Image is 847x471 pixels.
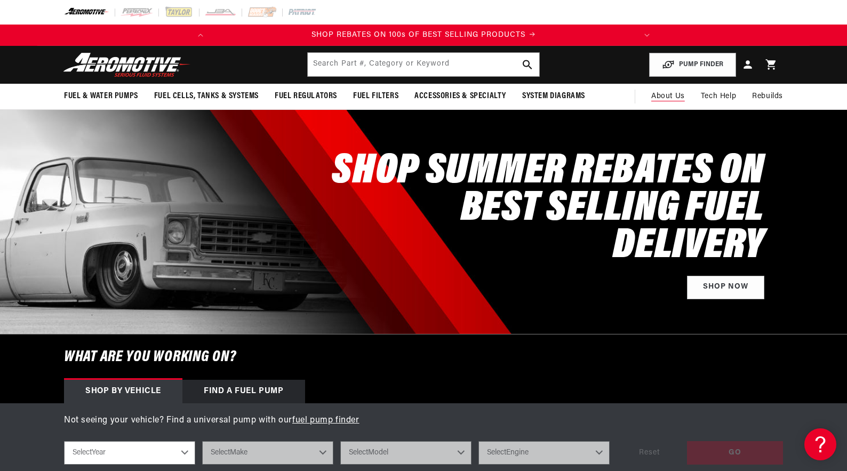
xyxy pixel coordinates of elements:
summary: System Diagrams [514,84,593,109]
input: Search by Part Number, Category or Keyword [308,53,539,76]
span: Rebuilds [752,91,783,102]
slideshow-component: Translation missing: en.sections.announcements.announcement_bar [37,25,810,46]
span: SHOP REBATES ON 100s OF BEST SELLING PRODUCTS [311,31,525,39]
summary: Fuel Regulators [267,84,345,109]
summary: Fuel & Water Pumps [56,84,146,109]
summary: Accessories & Specialty [406,84,514,109]
span: Fuel Regulators [275,91,337,102]
div: 1 of 2 [211,29,636,41]
div: Announcement [211,29,636,41]
button: Translation missing: en.sections.announcements.next_announcement [636,25,658,46]
div: Shop by vehicle [64,380,182,403]
img: Aeromotive [60,52,194,77]
span: About Us [651,92,685,100]
span: Accessories & Specialty [414,91,506,102]
span: Tech Help [701,91,736,102]
h6: What are you working on? [37,334,810,380]
a: Shop Now [687,276,764,300]
p: Not seeing your vehicle? Find a universal pump with our [64,414,783,428]
span: Fuel Cells, Tanks & Systems [154,91,259,102]
select: Make [202,441,333,465]
a: fuel pump finder [292,416,359,425]
a: About Us [643,84,693,109]
select: Model [340,441,472,465]
span: Fuel Filters [353,91,398,102]
select: Engine [478,441,610,465]
span: Fuel & Water Pumps [64,91,138,102]
button: search button [516,53,539,76]
h2: SHOP SUMMER REBATES ON BEST SELLING FUEL DELIVERY [308,153,764,265]
a: SHOP REBATES ON 100s OF BEST SELLING PRODUCTS [211,29,636,41]
span: System Diagrams [522,91,585,102]
button: PUMP FINDER [649,53,736,77]
button: Translation missing: en.sections.announcements.previous_announcement [190,25,211,46]
summary: Fuel Filters [345,84,406,109]
summary: Tech Help [693,84,744,109]
select: Year [64,441,195,465]
summary: Rebuilds [744,84,791,109]
summary: Fuel Cells, Tanks & Systems [146,84,267,109]
div: Find a Fuel Pump [182,380,305,403]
